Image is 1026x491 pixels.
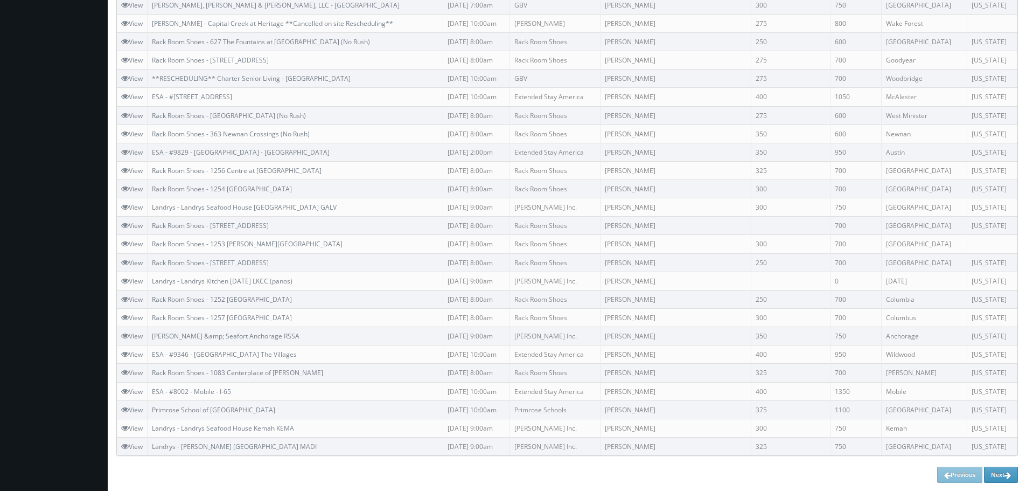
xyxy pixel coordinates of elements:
[601,88,751,106] td: [PERSON_NAME]
[152,19,393,28] a: [PERSON_NAME] - Capital Creek at Heritage **Cancelled on site Rescheduling**
[152,387,231,396] a: ESA - #8002 - Mobile - I-65
[881,217,967,235] td: [GEOGRAPHIC_DATA]
[830,217,881,235] td: 700
[601,32,751,51] td: [PERSON_NAME]
[601,143,751,161] td: [PERSON_NAME]
[881,364,967,382] td: [PERSON_NAME]
[121,74,143,83] a: View
[967,345,1017,364] td: [US_STATE]
[601,438,751,456] td: [PERSON_NAME]
[152,92,232,101] a: ESA - #[STREET_ADDRESS]
[443,419,510,437] td: [DATE] 9:00am
[967,217,1017,235] td: [US_STATE]
[510,32,601,51] td: Rack Room Shoes
[751,290,830,308] td: 250
[881,327,967,345] td: Anchorage
[601,345,751,364] td: [PERSON_NAME]
[751,345,830,364] td: 400
[830,253,881,272] td: 700
[152,239,343,248] a: Rack Room Shoes - 1253 [PERSON_NAME][GEOGRAPHIC_DATA]
[443,253,510,272] td: [DATE] 8:00am
[152,276,292,286] a: Landrys - Landrys Kitchen [DATE] LKCC (panos)
[121,184,143,193] a: View
[881,235,967,253] td: [GEOGRAPHIC_DATA]
[751,253,830,272] td: 250
[121,166,143,175] a: View
[967,32,1017,51] td: [US_STATE]
[510,438,601,456] td: [PERSON_NAME] Inc.
[751,125,830,143] td: 350
[443,70,510,88] td: [DATE] 10:00am
[601,14,751,32] td: [PERSON_NAME]
[443,198,510,217] td: [DATE] 9:00am
[601,70,751,88] td: [PERSON_NAME]
[443,400,510,419] td: [DATE] 10:00am
[751,88,830,106] td: 400
[881,400,967,419] td: [GEOGRAPHIC_DATA]
[881,198,967,217] td: [GEOGRAPHIC_DATA]
[601,419,751,437] td: [PERSON_NAME]
[152,442,317,451] a: Landrys - [PERSON_NAME] [GEOGRAPHIC_DATA] MADI
[510,70,601,88] td: GBV
[881,106,967,125] td: West Minister
[830,235,881,253] td: 700
[443,290,510,308] td: [DATE] 8:00am
[121,56,143,65] a: View
[443,345,510,364] td: [DATE] 10:00am
[601,125,751,143] td: [PERSON_NAME]
[830,290,881,308] td: 700
[152,74,351,83] a: **RESCHEDULING** Charter Senior Living - [GEOGRAPHIC_DATA]
[152,313,292,322] a: Rack Room Shoes - 1257 [GEOGRAPHIC_DATA]
[443,32,510,51] td: [DATE] 8:00am
[121,37,143,46] a: View
[830,14,881,32] td: 800
[830,400,881,419] td: 1100
[510,125,601,143] td: Rack Room Shoes
[121,442,143,451] a: View
[881,51,967,70] td: Goodyear
[967,382,1017,400] td: [US_STATE]
[121,1,143,10] a: View
[510,161,601,179] td: Rack Room Shoes
[830,88,881,106] td: 1050
[881,32,967,51] td: [GEOGRAPHIC_DATA]
[510,235,601,253] td: Rack Room Shoes
[751,382,830,400] td: 400
[121,424,143,433] a: View
[751,32,830,51] td: 250
[881,161,967,179] td: [GEOGRAPHIC_DATA]
[510,217,601,235] td: Rack Room Shoes
[881,272,967,290] td: [DATE]
[121,387,143,396] a: View
[152,184,292,193] a: Rack Room Shoes - 1254 [GEOGRAPHIC_DATA]
[751,198,830,217] td: 300
[881,253,967,272] td: [GEOGRAPHIC_DATA]
[152,221,269,230] a: Rack Room Shoes - [STREET_ADDRESS]
[830,419,881,437] td: 750
[830,32,881,51] td: 600
[751,143,830,161] td: 350
[510,290,601,308] td: Rack Room Shoes
[881,88,967,106] td: McAlester
[830,180,881,198] td: 700
[510,106,601,125] td: Rack Room Shoes
[830,272,881,290] td: 0
[510,327,601,345] td: [PERSON_NAME] Inc.
[510,345,601,364] td: Extended Stay America
[152,203,337,212] a: Landrys - Landrys Seafood House [GEOGRAPHIC_DATA] GALV
[443,125,510,143] td: [DATE] 8:00am
[967,309,1017,327] td: [US_STATE]
[601,217,751,235] td: [PERSON_NAME]
[510,51,601,70] td: Rack Room Shoes
[152,368,323,377] a: Rack Room Shoes - 1083 Centerplace of [PERSON_NAME]
[443,143,510,161] td: [DATE] 2:00pm
[443,14,510,32] td: [DATE] 10:00am
[830,382,881,400] td: 1350
[967,143,1017,161] td: [US_STATE]
[830,161,881,179] td: 700
[967,88,1017,106] td: [US_STATE]
[443,106,510,125] td: [DATE] 8:00am
[121,331,143,341] a: View
[967,290,1017,308] td: [US_STATE]
[967,253,1017,272] td: [US_STATE]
